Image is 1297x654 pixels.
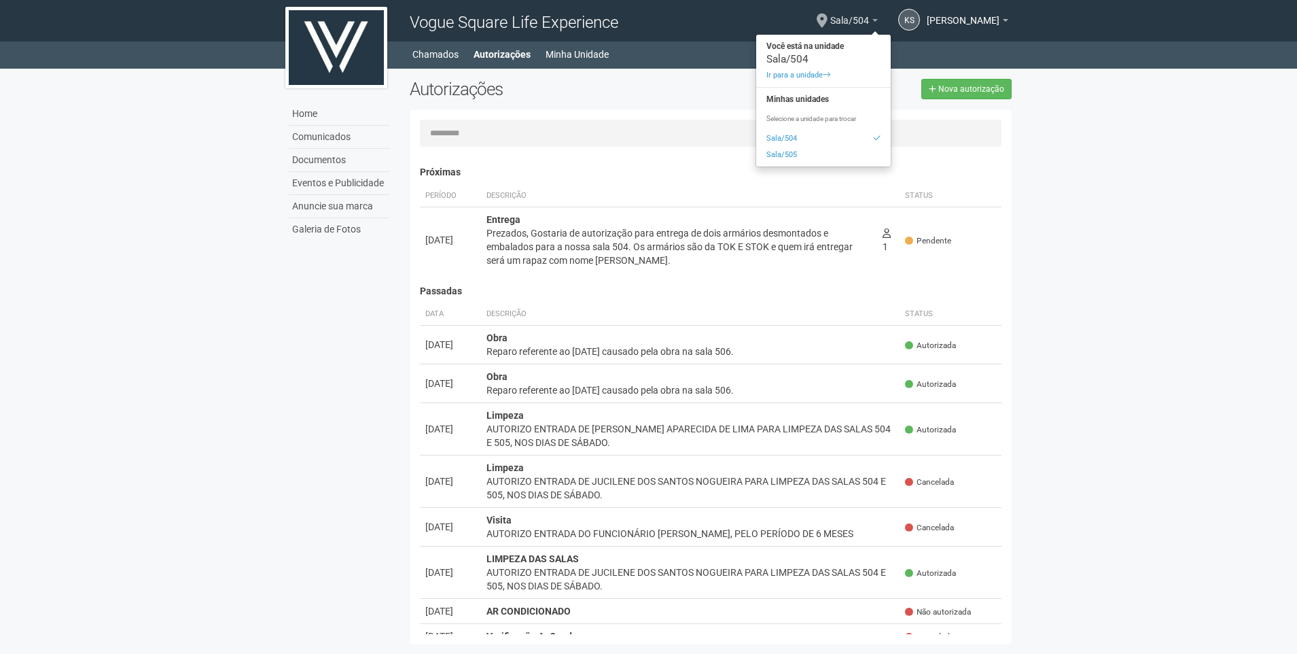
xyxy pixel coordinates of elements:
[420,185,481,207] th: Período
[905,424,956,436] span: Autorizada
[412,45,459,64] a: Chamados
[486,515,512,526] strong: Visita
[898,9,920,31] a: KS
[900,185,1001,207] th: Status
[900,303,1001,326] th: Status
[756,67,891,84] a: Ir para a unidade
[420,167,1002,177] h4: Próximas
[425,630,476,643] div: [DATE]
[486,371,508,382] strong: Obra
[425,233,476,247] div: [DATE]
[830,2,869,26] span: Sala/504
[425,520,476,534] div: [DATE]
[486,345,895,358] div: Reparo referente ao [DATE] causado pela obra na sala 506.
[486,553,579,564] strong: LIMPEZA DAS SALAS
[425,475,476,488] div: [DATE]
[481,185,877,207] th: Descrição
[486,527,895,540] div: AUTORIZO ENTRADA DO FUNCIONÁRIO [PERSON_NAME], PELO PERÍODO DE 6 MESES
[425,422,476,436] div: [DATE]
[905,340,956,351] span: Autorizada
[289,172,389,195] a: Eventos e Publicidade
[420,303,481,326] th: Data
[420,286,1002,296] h4: Passadas
[486,383,895,397] div: Reparo referente ao [DATE] causado pela obra na sala 506.
[905,522,954,534] span: Cancelada
[486,606,571,617] strong: AR CONDICIONADO
[883,228,891,252] span: 1
[756,131,891,147] a: Sala/504
[546,45,609,64] a: Minha Unidade
[481,303,900,326] th: Descrição
[756,38,891,54] strong: Você está na unidade
[474,45,531,64] a: Autorizações
[425,604,476,618] div: [DATE]
[425,338,476,351] div: [DATE]
[905,477,954,488] span: Cancelada
[756,54,891,64] div: Sala/504
[410,79,700,99] h2: Autorizações
[486,410,524,421] strong: Limpeza
[289,103,389,126] a: Home
[921,79,1012,99] a: Nova autorização
[756,91,891,107] strong: Minhas unidades
[425,566,476,579] div: [DATE]
[289,149,389,172] a: Documentos
[905,568,956,579] span: Autorizada
[756,114,891,124] p: Selecione a unidade para trocar
[756,147,891,163] a: Sala/505
[905,632,954,643] span: Cancelada
[905,606,971,618] span: Não autorizada
[486,631,572,642] strong: Verificação Ar Cond
[486,226,872,267] div: Prezados, Gostaria de autorização para entrega de dois armários desmontados e embalados para a no...
[938,84,1004,94] span: Nova autorização
[289,195,389,218] a: Anuncie sua marca
[289,218,389,241] a: Galeria de Fotos
[830,17,878,28] a: Sala/504
[285,7,387,88] img: logo.jpg
[486,422,895,449] div: AUTORIZO ENTRADA DE [PERSON_NAME] APARECIDA DE LIMA PARA LIMPEZA DAS SALAS 504 E 505, NOS DIAS DE...
[927,2,999,26] span: Katia Soares
[905,235,951,247] span: Pendente
[410,13,618,32] span: Vogue Square Life Experience
[486,475,895,502] div: AUTORIZO ENTRADA DE JUCILENE DOS SANTOS NOGUEIRA PARA LIMPEZA DAS SALAS 504 E 505, NOS DIAS DE SÁ...
[927,17,1008,28] a: [PERSON_NAME]
[289,126,389,149] a: Comunicados
[486,214,520,225] strong: Entrega
[486,566,895,593] div: AUTORIZO ENTRADA DE JUCILENE DOS SANTOS NOGUEIRA PARA LIMPEZA DAS SALAS 504 E 505, NOS DIAS DE SÁ...
[425,377,476,390] div: [DATE]
[905,379,956,390] span: Autorizada
[486,332,508,343] strong: Obra
[486,462,524,473] strong: Limpeza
